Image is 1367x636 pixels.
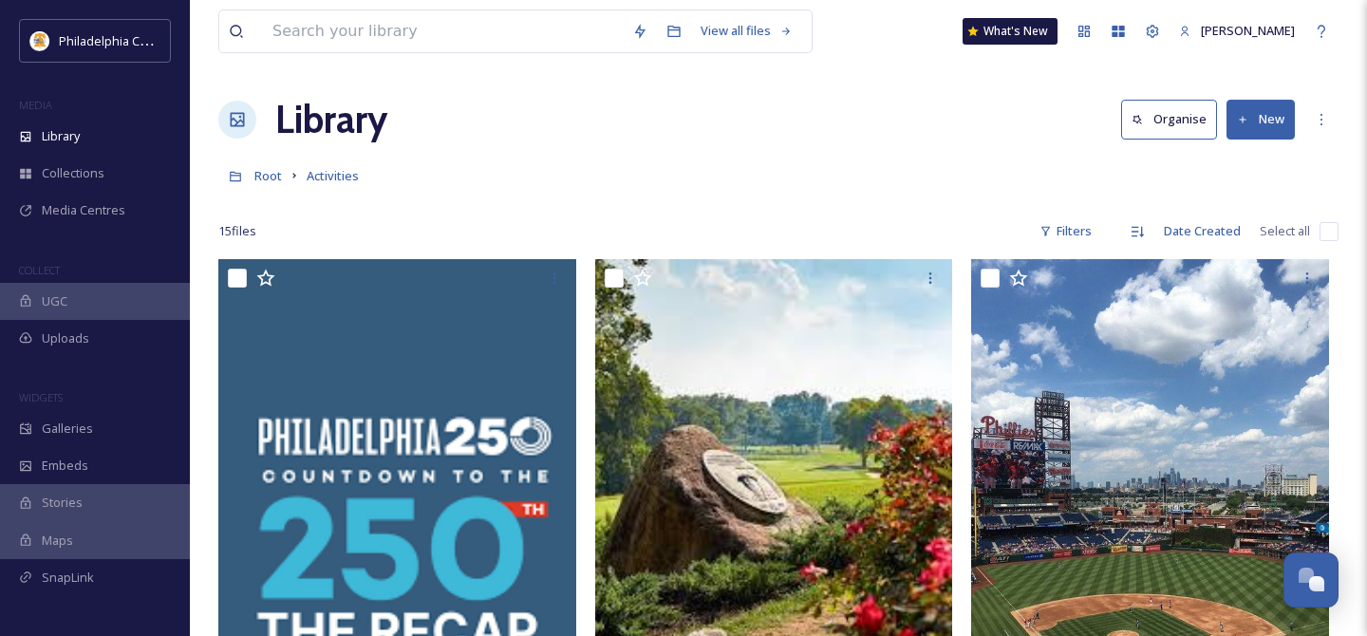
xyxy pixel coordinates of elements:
[263,10,623,52] input: Search your library
[42,164,104,182] span: Collections
[1170,12,1304,49] a: [PERSON_NAME]
[30,31,49,50] img: download.jpeg
[963,18,1058,45] a: What's New
[254,167,282,184] span: Root
[19,390,63,404] span: WIDGETS
[307,167,359,184] span: Activities
[691,12,802,49] a: View all files
[1121,100,1227,139] a: Organise
[42,457,88,475] span: Embeds
[1227,100,1295,139] button: New
[307,164,359,187] a: Activities
[1030,213,1101,250] div: Filters
[1283,552,1339,608] button: Open Chat
[1154,213,1250,250] div: Date Created
[254,164,282,187] a: Root
[1121,100,1217,139] button: Organise
[42,420,93,438] span: Galleries
[218,222,256,240] span: 15 file s
[1260,222,1310,240] span: Select all
[275,91,387,148] a: Library
[59,31,299,49] span: Philadelphia Convention & Visitors Bureau
[19,263,60,277] span: COLLECT
[42,569,94,587] span: SnapLink
[42,292,67,310] span: UGC
[42,532,73,550] span: Maps
[42,494,83,512] span: Stories
[1201,22,1295,39] span: [PERSON_NAME]
[42,329,89,347] span: Uploads
[19,98,52,112] span: MEDIA
[42,201,125,219] span: Media Centres
[42,127,80,145] span: Library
